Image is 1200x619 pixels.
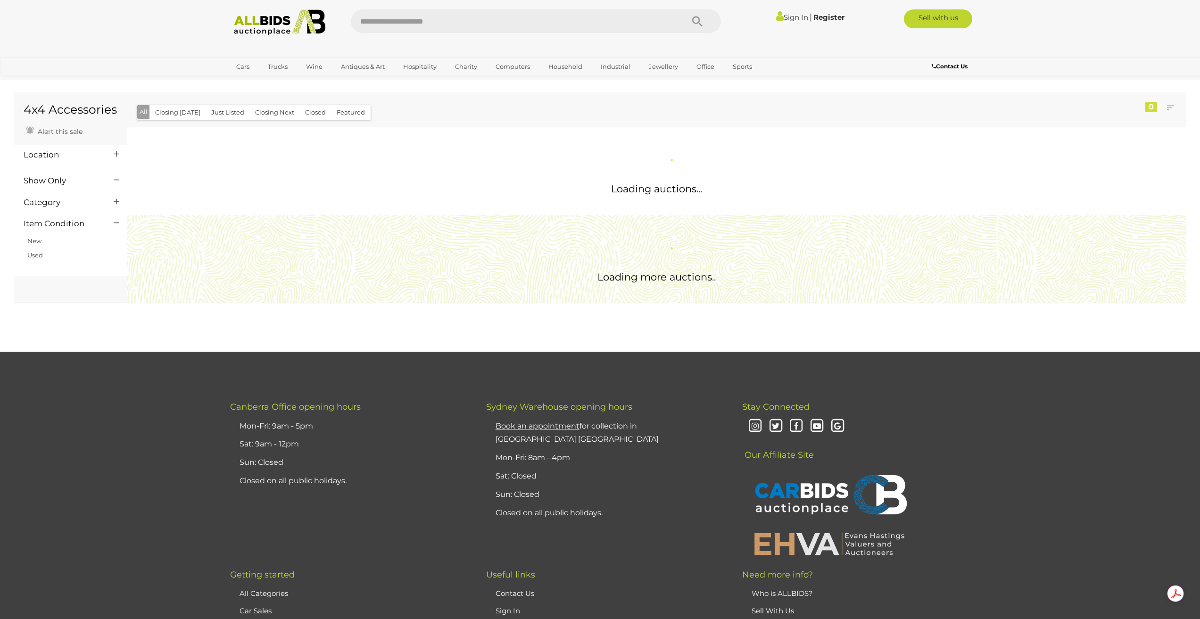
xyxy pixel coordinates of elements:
[742,569,813,580] span: Need more info?
[904,9,972,28] a: Sell with us
[249,105,300,120] button: Closing Next
[493,486,719,504] li: Sun: Closed
[24,150,99,159] h4: Location
[776,13,808,22] a: Sign In
[237,417,463,436] li: Mon-Fri: 9am - 5pm
[932,61,970,72] a: Contact Us
[230,569,295,580] span: Getting started
[496,589,534,598] a: Contact Us
[27,251,43,259] a: Used
[230,59,256,74] a: Cars
[24,219,99,228] h4: Item Condition
[331,105,371,120] button: Featured
[489,59,536,74] a: Computers
[299,105,331,120] button: Closed
[749,531,910,556] img: EHVA | Evans Hastings Valuers and Auctioneers
[149,105,206,120] button: Closing [DATE]
[35,127,83,136] span: Alert this sale
[829,418,846,435] i: Google
[397,59,443,74] a: Hospitality
[230,74,309,90] a: [GEOGRAPHIC_DATA]
[262,59,294,74] a: Trucks
[597,271,716,283] span: Loading more auctions..
[493,467,719,486] li: Sat: Closed
[496,421,659,444] a: Book an appointmentfor collection in [GEOGRAPHIC_DATA] [GEOGRAPHIC_DATA]
[24,198,99,207] h4: Category
[230,402,361,412] span: Canberra Office opening hours
[206,105,250,120] button: Just Listed
[493,504,719,522] li: Closed on all public holidays.
[752,606,794,615] a: Sell With Us
[690,59,720,74] a: Office
[24,176,99,185] h4: Show Only
[742,402,810,412] span: Stay Connected
[486,569,535,580] span: Useful links
[237,472,463,490] li: Closed on all public holidays.
[810,12,812,22] span: |
[24,103,117,116] h1: 4x4 Accessories
[1145,102,1157,112] div: 0
[300,59,329,74] a: Wine
[237,454,463,472] li: Sun: Closed
[932,63,968,70] b: Contact Us
[809,418,825,435] i: Youtube
[493,449,719,467] li: Mon-Fri: 8am - 4pm
[240,589,288,598] a: All Categories
[27,237,41,245] a: New
[595,59,637,74] a: Industrial
[486,402,632,412] span: Sydney Warehouse opening hours
[229,9,331,35] img: Allbids.com.au
[643,59,684,74] a: Jewellery
[749,465,910,527] img: CARBIDS Auctionplace
[237,435,463,454] li: Sat: 9am - 12pm
[611,183,702,195] span: Loading auctions...
[747,418,763,435] i: Instagram
[542,59,588,74] a: Household
[742,436,814,460] span: Our Affiliate Site
[240,606,272,615] a: Car Sales
[335,59,391,74] a: Antiques & Art
[813,13,844,22] a: Register
[727,59,758,74] a: Sports
[24,124,85,138] a: Alert this sale
[752,589,813,598] a: Who is ALLBIDS?
[496,606,520,615] a: Sign In
[449,59,483,74] a: Charity
[496,421,579,430] u: Book an appointment
[674,9,721,33] button: Search
[788,418,804,435] i: Facebook
[768,418,784,435] i: Twitter
[137,105,150,119] button: All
